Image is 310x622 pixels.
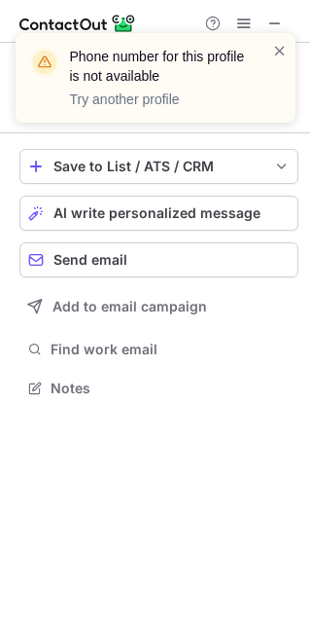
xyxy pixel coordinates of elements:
[70,90,249,109] p: Try another profile
[52,299,207,314] span: Add to email campaign
[70,47,249,86] header: Phone number for this profile is not available
[19,375,298,402] button: Notes
[19,336,298,363] button: Find work email
[29,47,60,78] img: warning
[19,12,136,35] img: ContactOut v5.3.10
[19,196,298,231] button: AI write personalized message
[53,205,260,221] span: AI write personalized message
[19,289,298,324] button: Add to email campaign
[51,341,291,358] span: Find work email
[53,159,264,174] div: Save to List / ATS / CRM
[53,252,127,268] span: Send email
[51,380,291,397] span: Notes
[19,149,298,184] button: save-profile-one-click
[19,242,298,277] button: Send email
